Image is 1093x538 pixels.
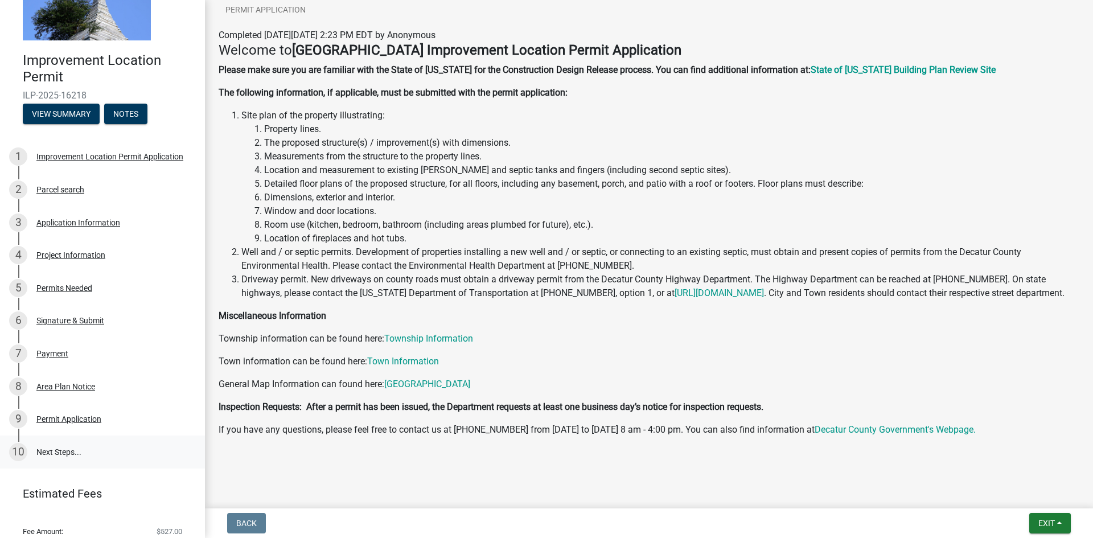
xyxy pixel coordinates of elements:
[36,383,95,391] div: Area Plan Notice
[219,30,435,40] span: Completed [DATE][DATE] 2:23 PM EDT by Anonymous
[9,147,27,166] div: 1
[23,528,63,535] span: Fee Amount:
[104,110,147,119] wm-modal-confirm: Notes
[1029,513,1071,533] button: Exit
[384,379,470,389] a: [GEOGRAPHIC_DATA]
[9,482,187,505] a: Estimated Fees
[264,204,1079,218] li: Window and door locations.
[219,401,763,412] strong: Inspection Requests: After a permit has been issued, the Department requests at least one busines...
[236,519,257,528] span: Back
[9,377,27,396] div: 8
[367,356,439,367] a: Town Information
[9,246,27,264] div: 4
[241,245,1079,273] li: Well and / or septic permits. Development of properties installing a new well and / or septic, or...
[23,110,100,119] wm-modal-confirm: Summary
[227,513,266,533] button: Back
[9,180,27,199] div: 2
[36,350,68,358] div: Payment
[104,104,147,124] button: Notes
[264,122,1079,136] li: Property lines.
[36,153,183,161] div: Improvement Location Permit Application
[264,136,1079,150] li: The proposed structure(s) / improvement(s) with dimensions.
[9,311,27,330] div: 6
[36,415,101,423] div: Permit Application
[264,163,1079,177] li: Location and measurement to existing [PERSON_NAME] and septic tanks and fingers (including second...
[811,64,996,75] a: State of [US_STATE] Building Plan Review Site
[219,332,1079,346] p: Township information can be found here:
[9,410,27,428] div: 9
[219,355,1079,368] p: Town information can be found here:
[9,344,27,363] div: 7
[9,443,27,461] div: 10
[292,42,681,58] strong: [GEOGRAPHIC_DATA] Improvement Location Permit Application
[264,150,1079,163] li: Measurements from the structure to the property lines.
[219,42,1079,59] h4: Welcome to
[219,87,568,98] strong: The following information, if applicable, must be submitted with the permit application:
[36,186,84,194] div: Parcel search
[384,333,473,344] a: Township Information
[219,310,326,321] strong: Miscellaneous Information
[23,90,182,101] span: ILP-2025-16218
[9,213,27,232] div: 3
[157,528,182,535] span: $527.00
[1038,519,1055,528] span: Exit
[264,191,1079,204] li: Dimensions, exterior and interior.
[219,377,1079,391] p: General Map Information can found here:
[9,279,27,297] div: 5
[36,317,104,325] div: Signature & Submit
[23,104,100,124] button: View Summary
[675,288,764,298] a: [URL][DOMAIN_NAME]
[264,232,1079,245] li: Location of fireplaces and hot tubs.
[219,423,1079,437] p: If you have any questions, please feel free to contact us at [PHONE_NUMBER] from [DATE] to [DATE]...
[36,251,105,259] div: Project Information
[36,284,92,292] div: Permits Needed
[23,52,196,85] h4: Improvement Location Permit
[264,218,1079,232] li: Room use (kitchen, bedroom, bathroom (including areas plumbed for future), etc.).
[241,273,1079,300] li: Driveway permit. New driveways on county roads must obtain a driveway permit from the Decatur Cou...
[219,64,811,75] strong: Please make sure you are familiar with the State of [US_STATE] for the Construction Design Releas...
[815,424,976,435] a: Decatur County Government's Webpage.
[264,177,1079,191] li: Detailed floor plans of the proposed structure, for all floors, including any basement, porch, an...
[241,109,1079,245] li: Site plan of the property illustrating:
[36,219,120,227] div: Application Information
